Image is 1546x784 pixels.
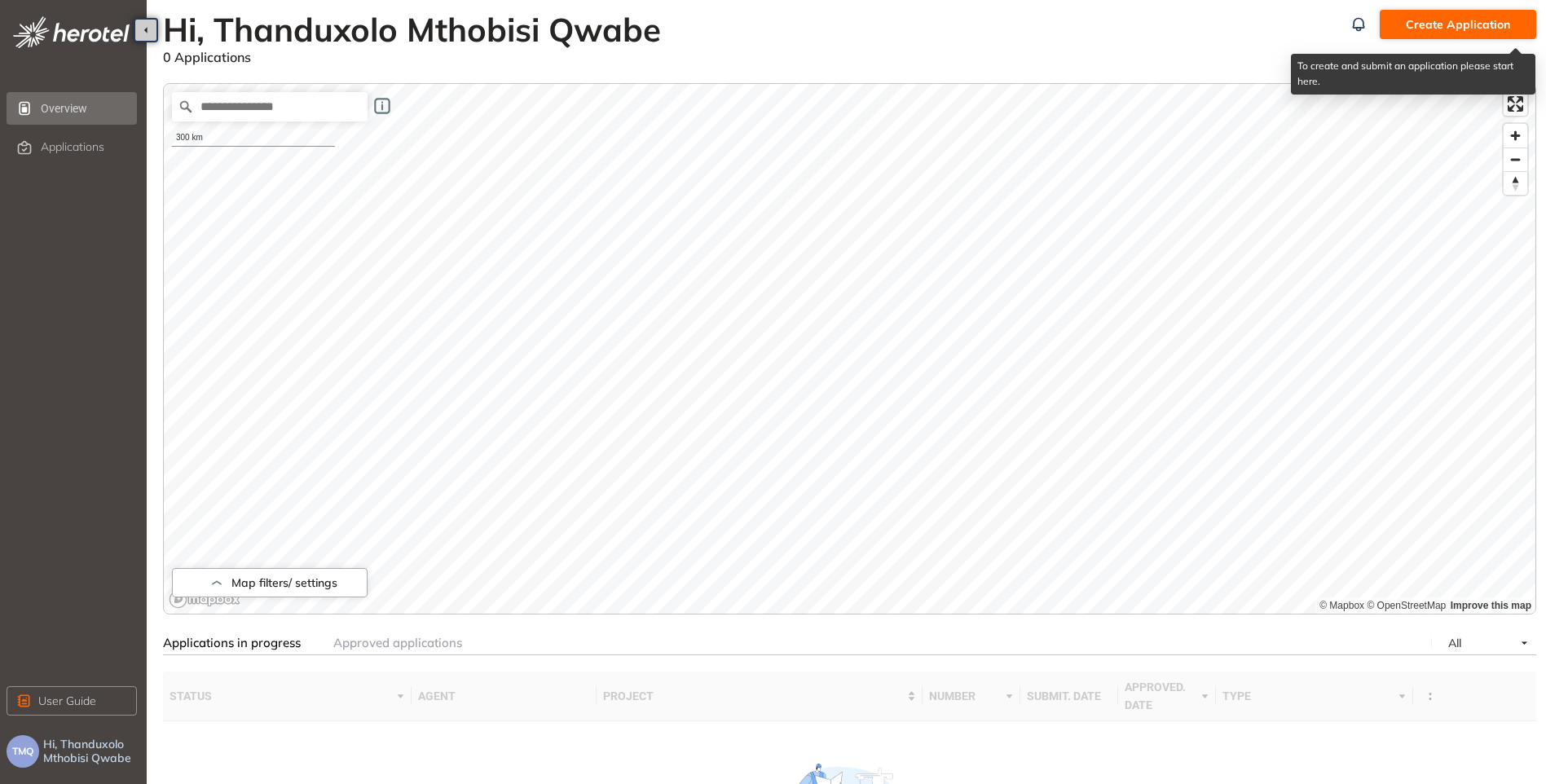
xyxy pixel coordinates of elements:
span: status [170,687,393,705]
span: Applications in progress [163,635,301,650]
span: Approved applications [333,635,462,650]
button: TMQ [7,735,39,768]
span: User Guide [38,692,96,710]
img: logo [13,16,130,48]
th: number [923,672,1020,721]
a: Mapbox logo [169,590,240,609]
span: Applications [41,140,104,154]
span: 0 Applications [163,49,251,65]
a: Improve this map [1451,600,1531,611]
th: approved. date [1118,672,1216,721]
th: agent [412,672,597,721]
a: Mapbox [1319,600,1364,611]
span: approved. date [1125,678,1197,714]
th: submit. date [1020,672,1118,721]
span: Hi, Thanduxolo Mthobisi Qwabe [43,738,140,765]
span: project [603,687,904,705]
th: type [1216,672,1413,721]
input: Search place... [172,92,368,121]
span: Map filters/ settings [231,576,337,590]
button: User Guide [7,686,137,716]
th: project [597,672,923,721]
button: Create Application [1380,10,1536,39]
span: type [1222,687,1394,705]
span: TMQ [12,746,33,757]
th: status [163,672,412,721]
span: Create Application [1406,15,1510,33]
a: OpenStreetMap [1367,600,1446,611]
div: To create and submit an application please start here. [1291,54,1535,95]
canvas: Map [164,84,1535,614]
span: Overview [41,92,134,125]
h2: Hi, Thanduxolo Mthobisi Qwabe [163,10,671,49]
button: Map filters/ settings [172,568,368,597]
span: All [1448,636,1461,650]
div: 300 km [172,130,335,147]
span: number [929,687,1002,705]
